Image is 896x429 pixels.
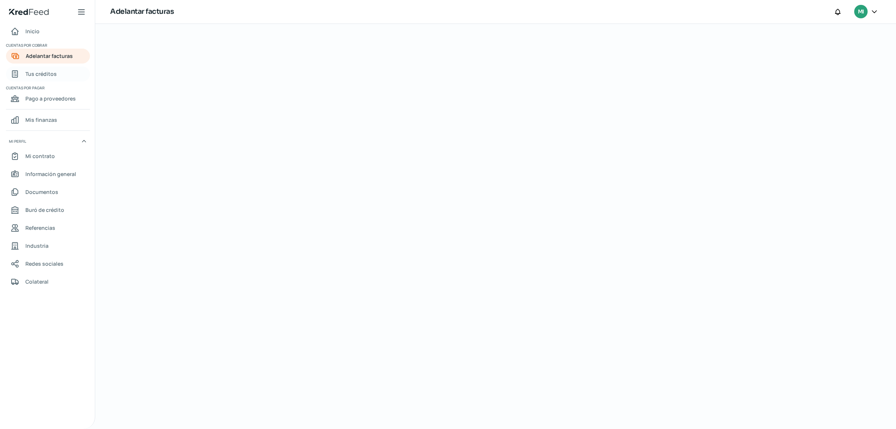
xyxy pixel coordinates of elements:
a: Buró de crédito [6,203,90,217]
span: Cuentas por cobrar [6,42,89,49]
span: Colateral [25,277,49,286]
a: Colateral [6,274,90,289]
a: Tus créditos [6,67,90,81]
a: Mis finanzas [6,112,90,127]
span: Cuentas por pagar [6,84,89,91]
span: Documentos [25,187,58,197]
a: Adelantar facturas [6,49,90,64]
a: Pago a proveedores [6,91,90,106]
a: Industria [6,238,90,253]
span: Adelantar facturas [26,51,73,61]
span: Inicio [25,27,40,36]
a: Mi contrato [6,149,90,164]
span: Mi perfil [9,138,26,145]
span: Información general [25,169,76,179]
span: MI [858,7,864,16]
span: Buró de crédito [25,205,64,214]
a: Redes sociales [6,256,90,271]
a: Referencias [6,220,90,235]
span: Redes sociales [25,259,63,268]
span: Tus créditos [25,69,57,78]
a: Documentos [6,185,90,200]
span: Mi contrato [25,151,55,161]
a: Información general [6,167,90,182]
span: Referencias [25,223,55,232]
h1: Adelantar facturas [110,6,174,17]
span: Pago a proveedores [25,94,76,103]
a: Inicio [6,24,90,39]
span: Industria [25,241,49,250]
span: Mis finanzas [25,115,57,124]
